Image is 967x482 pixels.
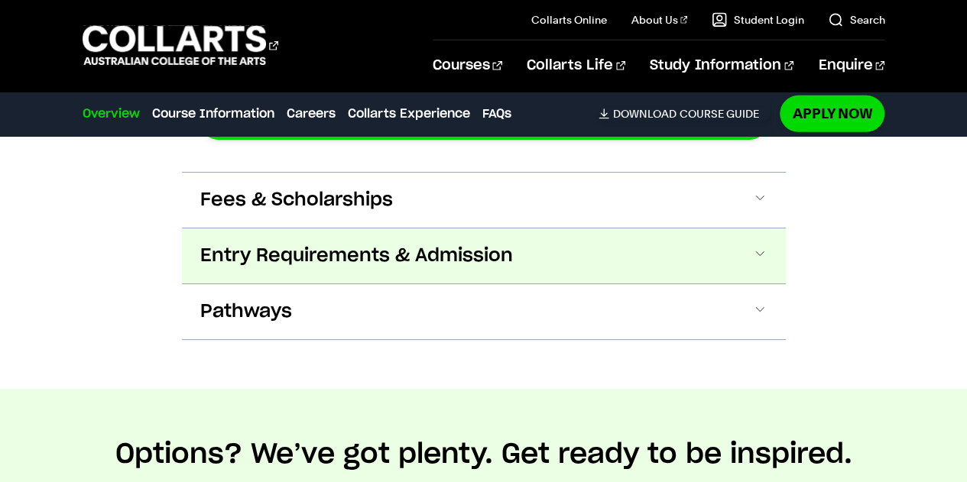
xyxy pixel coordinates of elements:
[482,105,511,123] a: FAQs
[531,12,607,27] a: Collarts Online
[200,299,292,324] span: Pathways
[152,105,274,123] a: Course Information
[83,105,140,123] a: Overview
[527,40,625,91] a: Collarts Life
[182,228,786,283] button: Entry Requirements & Admission
[433,40,502,91] a: Courses
[200,244,513,268] span: Entry Requirements & Admission
[828,12,884,27] a: Search
[83,24,278,67] div: Go to homepage
[712,12,803,27] a: Student Login
[818,40,884,91] a: Enquire
[182,284,786,339] button: Pathways
[182,173,786,228] button: Fees & Scholarships
[348,105,470,123] a: Collarts Experience
[650,40,793,91] a: Study Information
[115,438,852,471] h2: Options? We’ve got plenty. Get ready to be inspired.
[612,107,676,121] span: Download
[631,12,688,27] a: About Us
[780,95,884,131] a: Apply Now
[200,188,393,212] span: Fees & Scholarships
[599,107,771,121] a: DownloadCourse Guide
[287,105,336,123] a: Careers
